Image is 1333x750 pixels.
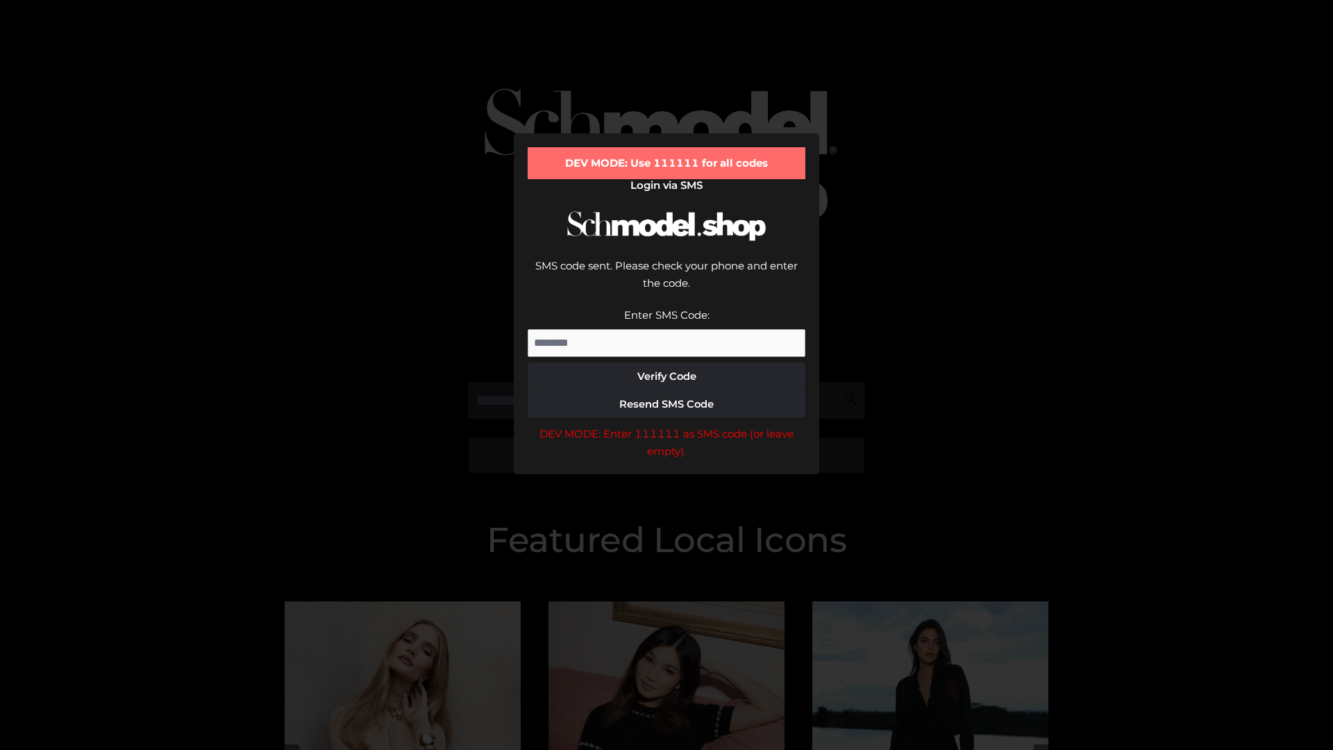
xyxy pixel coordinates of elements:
[528,179,805,192] h2: Login via SMS
[562,199,771,253] img: Schmodel Logo
[528,362,805,390] button: Verify Code
[528,425,805,460] div: DEV MODE: Enter 111111 as SMS code (or leave empty).
[528,390,805,418] button: Resend SMS Code
[528,257,805,306] div: SMS code sent. Please check your phone and enter the code.
[528,147,805,179] div: DEV MODE: Use 111111 for all codes
[624,308,710,322] label: Enter SMS Code:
